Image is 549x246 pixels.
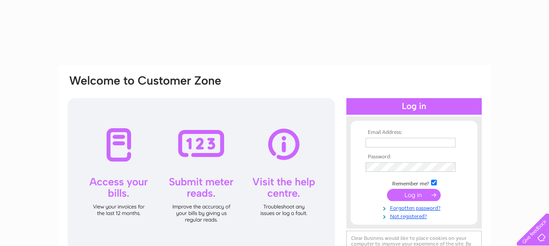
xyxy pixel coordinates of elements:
[363,178,465,187] td: Remember me?
[363,154,465,160] th: Password:
[387,189,441,201] input: Submit
[366,212,465,220] a: Not registered?
[366,203,465,212] a: Forgotten password?
[363,130,465,136] th: Email Address:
